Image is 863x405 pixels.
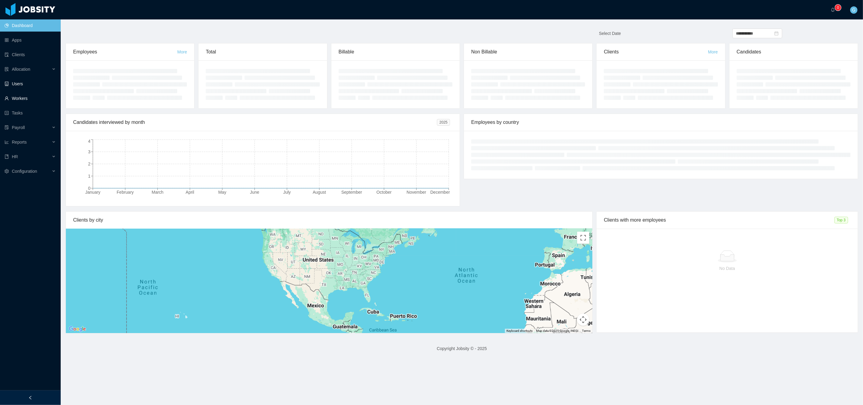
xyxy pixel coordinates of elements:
[774,31,779,36] i: icon: calendar
[73,43,177,60] div: Employees
[604,212,834,229] div: Clients with more employees
[88,162,90,166] tspan: 2
[117,190,134,195] tspan: February
[283,190,291,195] tspan: July
[471,43,585,60] div: Non Billable
[377,190,392,195] tspan: October
[852,6,856,14] span: G
[206,43,320,60] div: Total
[609,265,846,272] p: No Data
[5,49,56,61] a: icon: auditClients
[12,125,25,130] span: Payroll
[152,190,164,195] tspan: March
[5,19,56,32] a: icon: pie-chartDashboard
[73,212,585,229] div: Clients by city
[67,325,87,333] img: Google
[831,8,835,12] i: icon: bell
[5,107,56,119] a: icon: profileTasks
[12,140,27,145] span: Reports
[407,190,426,195] tspan: November
[604,43,708,60] div: Clients
[88,149,90,154] tspan: 3
[599,31,621,36] span: Select Date
[186,190,194,195] tspan: April
[250,190,259,195] tspan: June
[313,190,326,195] tspan: August
[437,119,450,126] span: 2025
[536,329,578,332] span: Map data ©2025 Google, INEGI
[88,139,90,144] tspan: 4
[834,217,848,223] span: Top 3
[577,314,589,326] button: Map camera controls
[471,114,851,131] div: Employees by country
[506,329,533,333] button: Keyboard shortcuts
[177,49,187,54] a: More
[5,67,9,71] i: icon: solution
[88,186,90,191] tspan: 0
[5,78,56,90] a: icon: robotUsers
[88,174,90,179] tspan: 1
[341,190,362,195] tspan: September
[5,92,56,104] a: icon: userWorkers
[430,190,450,195] tspan: December
[5,125,9,130] i: icon: file-protect
[85,190,100,195] tspan: January
[218,190,226,195] tspan: May
[5,140,9,144] i: icon: line-chart
[61,338,863,359] footer: Copyright Jobsity © - 2025
[582,329,591,332] a: Terms
[5,155,9,159] i: icon: book
[67,325,87,333] a: Open this area in Google Maps (opens a new window)
[339,43,452,60] div: Billable
[12,169,37,174] span: Configuration
[737,43,851,60] div: Candidates
[5,169,9,173] i: icon: setting
[577,232,589,244] button: Toggle fullscreen view
[73,114,437,131] div: Candidates interviewed by month
[708,49,718,54] a: More
[5,34,56,46] a: icon: appstoreApps
[835,5,841,11] sup: 0
[12,67,30,72] span: Allocation
[12,154,18,159] span: HR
